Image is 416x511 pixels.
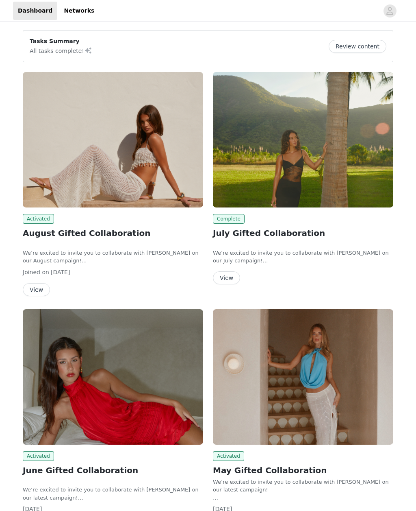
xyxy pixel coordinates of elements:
[213,464,393,476] h2: May Gifted Collaboration
[329,40,386,53] button: Review content
[23,287,50,293] a: View
[23,269,49,275] span: Joined on
[13,2,57,20] a: Dashboard
[23,283,50,296] button: View
[23,309,203,445] img: Peppermayo USA
[213,478,393,494] div: We’re excited to invite you to collaborate with [PERSON_NAME] on our latest campaign!
[59,2,99,20] a: Networks
[213,227,393,239] h2: July Gifted Collaboration
[23,486,203,502] p: We’re excited to invite you to collaborate with [PERSON_NAME] on our latest campaign!
[213,249,393,265] p: We’re excited to invite you to collaborate with [PERSON_NAME] on our July campaign!
[386,4,394,17] div: avatar
[213,309,393,445] img: Peppermayo USA
[23,72,203,207] img: Peppermayo USA
[23,451,54,461] span: Activated
[213,451,244,461] span: Activated
[23,214,54,224] span: Activated
[213,271,240,284] button: View
[23,227,203,239] h2: August Gifted Collaboration
[23,249,203,265] p: We’re excited to invite you to collaborate with [PERSON_NAME] on our August campaign!
[213,214,245,224] span: Complete
[23,464,203,476] h2: June Gifted Collaboration
[30,46,92,55] p: All tasks complete!
[213,72,393,207] img: Peppermayo USA
[30,37,92,46] p: Tasks Summary
[51,269,70,275] span: [DATE]
[213,275,240,281] a: View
